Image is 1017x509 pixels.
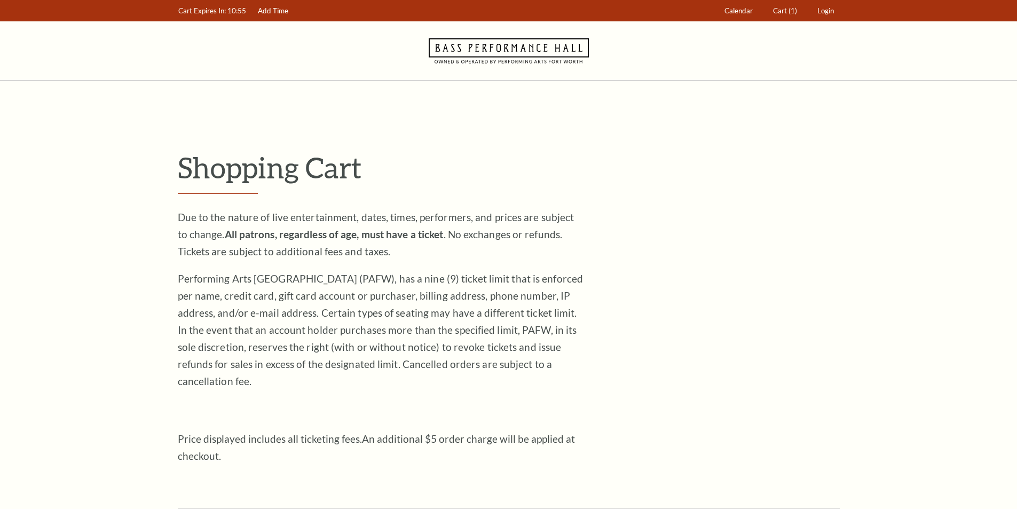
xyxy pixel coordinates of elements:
span: (1) [789,6,797,15]
a: Login [812,1,839,21]
span: Cart [773,6,787,15]
p: Performing Arts [GEOGRAPHIC_DATA] (PAFW), has a nine (9) ticket limit that is enforced per name, ... [178,270,584,390]
p: Price displayed includes all ticketing fees. [178,430,584,465]
strong: All patrons, regardless of age, must have a ticket [225,228,444,240]
p: Shopping Cart [178,150,840,185]
span: Due to the nature of live entertainment, dates, times, performers, and prices are subject to chan... [178,211,574,257]
a: Cart (1) [768,1,802,21]
span: Login [817,6,834,15]
span: Calendar [724,6,753,15]
a: Add Time [253,1,293,21]
span: Cart Expires In: [178,6,226,15]
a: Calendar [719,1,758,21]
span: 10:55 [227,6,246,15]
span: An additional $5 order charge will be applied at checkout. [178,433,575,462]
